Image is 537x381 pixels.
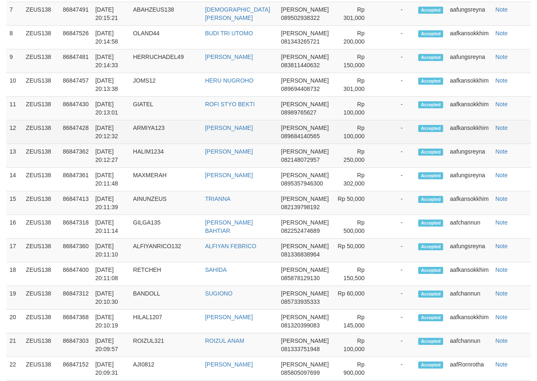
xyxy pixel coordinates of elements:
[281,298,320,305] span: 085733935333
[22,26,59,49] td: ZEUS138
[6,2,22,26] td: 7
[22,191,59,215] td: ZEUS138
[59,168,92,191] td: 86847361
[418,361,443,369] span: Accepted
[92,97,130,120] td: [DATE] 20:13:01
[446,49,492,73] td: aafungsreyna
[130,97,201,120] td: GIATEL
[495,125,508,131] a: Note
[332,286,377,310] td: Rp 60,000
[377,357,415,381] td: -
[446,191,492,215] td: aafkansokkhim
[281,227,320,234] span: 082252474689
[281,133,320,139] span: 089684140565
[281,38,320,45] span: 081343265721
[377,97,415,120] td: -
[281,204,320,210] span: 082139798192
[281,322,320,329] span: 081320399083
[130,357,201,381] td: AJI0812
[6,310,22,333] td: 20
[59,144,92,168] td: 86847362
[22,120,59,144] td: ZEUS138
[281,369,320,376] span: 085805097699
[418,149,443,156] span: Accepted
[281,85,320,92] span: 089694408732
[446,286,492,310] td: aafchannun
[418,125,443,132] span: Accepted
[59,73,92,97] td: 86847457
[92,49,130,73] td: [DATE] 20:14:33
[332,120,377,144] td: Rp 100,000
[446,144,492,168] td: aafungsreyna
[495,30,508,37] a: Note
[205,101,255,107] a: ROFI STYO BEKTI
[22,49,59,73] td: ZEUS138
[59,310,92,333] td: 86847368
[281,101,329,107] span: [PERSON_NAME]
[6,120,22,144] td: 12
[6,357,22,381] td: 22
[22,357,59,381] td: ZEUS138
[205,77,254,84] a: HERU NUGROHO
[446,357,492,381] td: aafRornrotha
[59,215,92,239] td: 86847318
[130,215,201,239] td: GILGA135
[418,243,443,250] span: Accepted
[205,30,253,37] a: BUDI TRI UTOMO
[446,120,492,144] td: aafkansokkhim
[59,120,92,144] td: 86847428
[205,148,253,155] a: [PERSON_NAME]
[92,215,130,239] td: [DATE] 20:11:14
[205,361,253,368] a: [PERSON_NAME]
[92,168,130,191] td: [DATE] 20:11:48
[446,2,492,26] td: aafungsreyna
[92,333,130,357] td: [DATE] 20:09:57
[281,180,323,187] span: 0895357946300
[92,239,130,262] td: [DATE] 20:11:10
[495,290,508,297] a: Note
[92,144,130,168] td: [DATE] 20:12:27
[281,15,320,21] span: 089502938322
[22,333,59,357] td: ZEUS138
[418,196,443,203] span: Accepted
[281,346,320,352] span: 081333751948
[495,101,508,107] a: Note
[59,26,92,49] td: 86847526
[332,262,377,286] td: Rp 150,500
[281,290,329,297] span: [PERSON_NAME]
[495,361,508,368] a: Note
[59,333,92,357] td: 86847303
[59,357,92,381] td: 86847152
[22,97,59,120] td: ZEUS138
[6,26,22,49] td: 8
[22,144,59,168] td: ZEUS138
[205,290,233,297] a: SUGIONO
[495,314,508,320] a: Note
[332,168,377,191] td: Rp 302,000
[332,239,377,262] td: Rp 50,000
[495,54,508,60] a: Note
[377,286,415,310] td: -
[130,144,201,168] td: HALIM1234
[6,333,22,357] td: 21
[6,286,22,310] td: 19
[495,172,508,178] a: Note
[205,6,270,21] a: [DEMOGRAPHIC_DATA][PERSON_NAME]
[22,2,59,26] td: ZEUS138
[130,286,201,310] td: BANDOLL
[59,191,92,215] td: 86847413
[130,120,201,144] td: ARMIYA123
[332,97,377,120] td: Rp 100,000
[281,219,329,226] span: [PERSON_NAME]
[92,26,130,49] td: [DATE] 20:14:58
[446,310,492,333] td: aafkansokkhim
[418,172,443,179] span: Accepted
[92,2,130,26] td: [DATE] 20:15:21
[495,219,508,226] a: Note
[446,239,492,262] td: aafungsreyna
[22,262,59,286] td: ZEUS138
[6,191,22,215] td: 15
[59,2,92,26] td: 86847491
[418,338,443,345] span: Accepted
[377,73,415,97] td: -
